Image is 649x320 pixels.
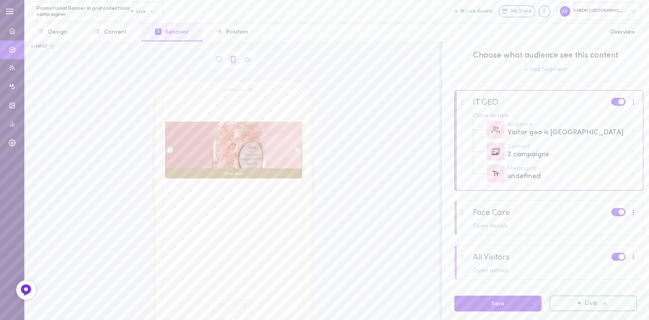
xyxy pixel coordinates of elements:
[155,28,161,35] span: 3
[216,28,223,35] span: 4
[585,300,597,307] span: Live
[473,208,510,218] div: Face Care
[507,122,635,138] div: Visitor geo is Italy
[454,296,542,311] button: Save
[550,296,637,311] button: Live
[294,147,301,153] div: Right arrow
[556,2,641,20] div: SABON [GEOGRAPHIC_DATA]
[507,166,635,182] div: undefined
[81,23,141,41] button: 2Content
[141,23,202,41] button: 3Behavior
[167,147,173,153] div: Left arrow
[499,5,535,17] a: My Store
[31,44,47,49] div: c-34507
[455,9,493,14] button: 16 Live Assets
[20,284,32,296] img: Feedback Button
[38,28,45,35] span: 1
[473,113,637,119] div: Close details
[131,9,146,14] span: Live
[507,150,627,160] div: 2 campaigns
[507,172,627,182] div: undefined
[473,253,509,262] div: All Visitors
[538,5,550,17] div: Knowledge center
[24,23,81,41] button: 1Design
[507,144,635,160] div: 2 campaigns
[473,98,499,107] div: IT GEO
[213,300,233,313] span: Undo
[507,144,627,150] div: Content
[95,28,101,35] span: 2
[455,9,499,14] a: 16 Live Assets
[473,268,637,274] div: Open details
[202,23,262,41] button: 4Position
[454,90,643,191] div: IT GEOClose detailsAudienceVisitor geo is [GEOGRAPHIC_DATA]Content2 campaignsMessagingundefined
[473,223,637,229] div: Open details
[525,67,567,73] button: + Add Segment
[37,5,131,18] span: Promotional Banner in grid collections campaigner
[454,245,643,280] div: All VisitorsOpen details
[507,122,627,128] div: Audience
[507,166,627,172] div: Messaging
[507,128,627,138] div: Visitor geo is [GEOGRAPHIC_DATA]
[233,300,254,313] span: Redo
[454,50,637,61] span: Choose what audience see this content
[596,23,649,41] button: Overview
[511,8,532,15] span: My Store
[454,200,643,235] div: Face CareOpen details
